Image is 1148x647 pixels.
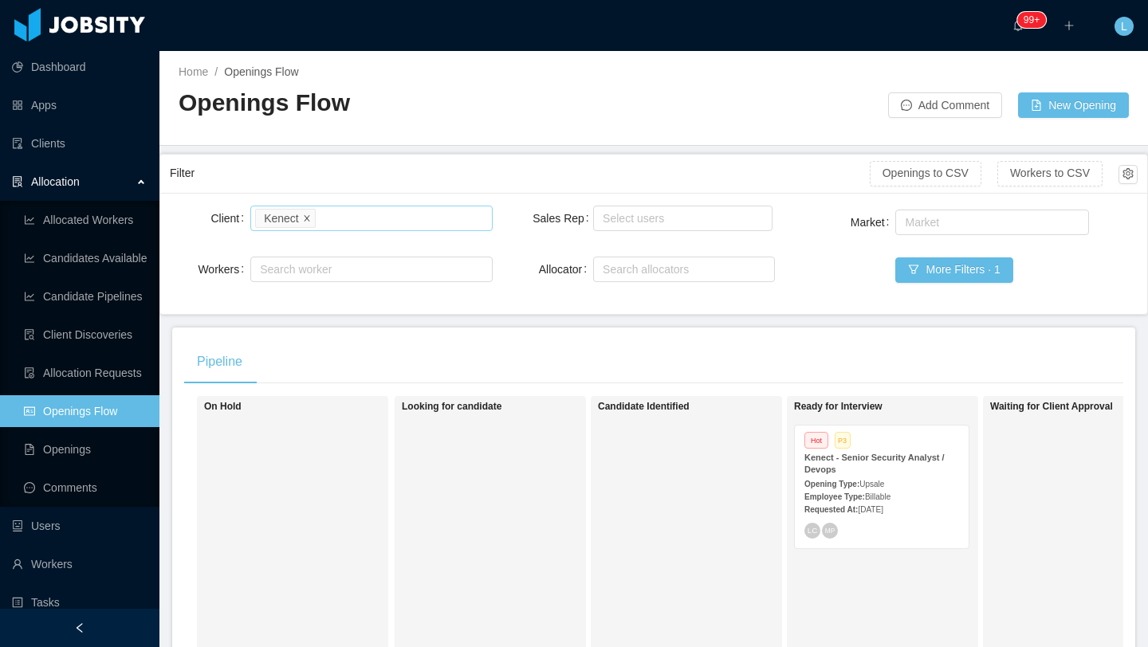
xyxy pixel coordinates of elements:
[598,401,821,413] h1: Candidate Identified
[12,89,147,121] a: icon: appstoreApps
[900,213,909,232] input: Market
[859,480,884,488] span: Upsale
[255,209,316,228] li: Kenect
[12,51,147,83] a: icon: pie-chartDashboard
[255,260,264,279] input: Workers
[865,492,890,501] span: Billable
[24,357,147,389] a: icon: file-doneAllocation Requests
[1121,17,1127,36] span: L
[210,212,250,225] label: Client
[12,510,147,542] a: icon: robotUsers
[264,210,299,227] div: Kenect
[905,214,1072,230] div: Market
[179,87,654,120] h2: Openings Flow
[804,492,865,501] strong: Employee Type:
[319,209,328,228] input: Client
[24,433,147,465] a: icon: file-textOpenings
[31,175,80,188] span: Allocation
[997,161,1103,186] button: Workers to CSV
[170,159,870,188] div: Filter
[24,280,147,312] a: icon: line-chartCandidate Pipelines
[888,92,1002,118] button: icon: messageAdd Comment
[603,210,756,226] div: Select users
[214,65,218,78] span: /
[24,204,147,236] a: icon: line-chartAllocated Workers
[825,527,835,534] span: MP
[870,161,981,186] button: Openings to CSV
[204,401,427,413] h1: On Hold
[24,319,147,351] a: icon: file-searchClient Discoveries
[24,395,147,427] a: icon: idcardOpenings Flow
[804,480,859,488] strong: Opening Type:
[184,339,255,384] div: Pipeline
[1018,92,1129,118] button: icon: file-addNew Opening
[598,260,607,279] input: Allocator
[804,453,945,474] strong: Kenect - Senior Security Analyst / Devops
[12,586,147,618] a: icon: profileTasks
[598,209,607,228] input: Sales Rep
[895,257,1012,283] button: icon: filterMore Filters · 1
[858,505,883,514] span: [DATE]
[539,263,593,276] label: Allocator
[12,127,147,159] a: icon: auditClients
[179,65,208,78] a: Home
[12,548,147,580] a: icon: userWorkers
[603,261,758,277] div: Search allocators
[808,526,818,535] span: LC
[198,263,250,276] label: Workers
[804,432,828,449] span: Hot
[1012,20,1024,31] i: icon: bell
[1119,165,1138,184] button: icon: setting
[24,242,147,274] a: icon: line-chartCandidates Available
[804,505,858,514] strong: Requested At:
[402,401,625,413] h1: Looking for candidate
[1063,20,1075,31] i: icon: plus
[851,216,896,229] label: Market
[1017,12,1046,28] sup: 110
[835,432,851,449] span: P3
[260,261,468,277] div: Search worker
[12,176,23,187] i: icon: solution
[224,65,298,78] span: Openings Flow
[303,214,311,223] i: icon: close
[794,401,1017,413] h1: Ready for Interview
[24,472,147,504] a: icon: messageComments
[533,212,595,225] label: Sales Rep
